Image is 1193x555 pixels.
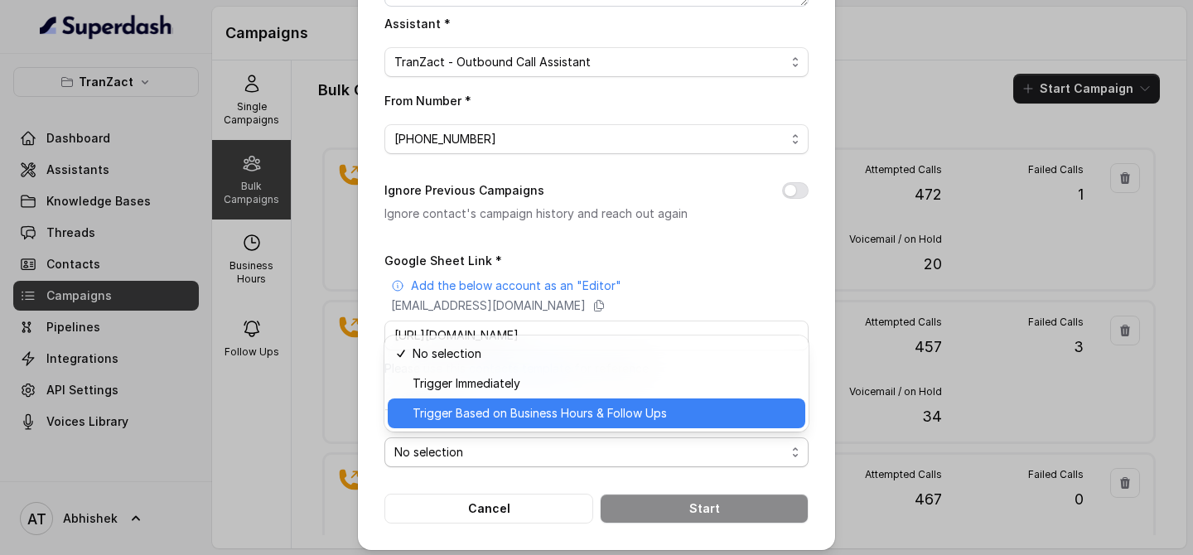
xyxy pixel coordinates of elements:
[413,374,795,393] span: Trigger Immediately
[413,344,795,364] span: No selection
[384,335,809,432] div: No selection
[413,403,795,423] span: Trigger Based on Business Hours & Follow Ups
[384,437,809,467] button: No selection
[394,442,785,462] span: No selection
